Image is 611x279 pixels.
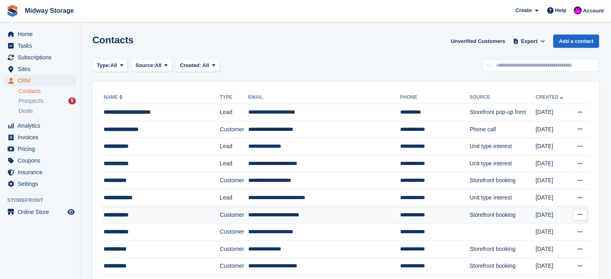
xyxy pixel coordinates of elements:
span: Invoices [18,132,66,143]
td: [DATE] [535,206,570,224]
span: Sites [18,63,66,75]
span: Storefront [7,196,80,204]
td: [DATE] [535,258,570,275]
button: Type: All [92,59,128,72]
div: 5 [68,98,76,104]
span: Help [555,6,566,14]
td: Storefront pop-up form [470,104,535,121]
a: menu [4,63,76,75]
td: Lead [220,155,248,172]
img: stora-icon-8386f47178a22dfd0bd8f6a31ec36ba5ce8667c1dd55bd0f319d3a0aa187defe.svg [6,5,18,17]
a: menu [4,120,76,131]
a: Contacts [18,88,76,95]
span: Analytics [18,120,66,131]
button: Created: All [176,59,220,72]
a: Midway Storage [22,4,77,17]
td: Lead [220,104,248,121]
td: Lead [220,138,248,155]
span: Subscriptions [18,52,66,63]
img: Gordie Sorensen [574,6,582,14]
h1: Contacts [92,35,134,45]
td: Storefront booking [470,172,535,189]
td: [DATE] [535,121,570,138]
a: menu [4,52,76,63]
td: Phone call [470,121,535,138]
a: Add a contact [553,35,599,48]
td: Unit type interest [470,155,535,172]
th: Email [248,91,400,104]
td: [DATE] [535,104,570,121]
span: Settings [18,178,66,189]
td: Customer [220,121,248,138]
td: [DATE] [535,224,570,241]
span: Home [18,29,66,40]
a: Prospects 5 [18,97,76,105]
button: Export [511,35,547,48]
button: Source: All [131,59,172,72]
td: [DATE] [535,155,570,172]
span: Account [583,7,604,15]
span: All [202,62,209,68]
td: Customer [220,172,248,189]
td: Storefront booking [470,240,535,258]
a: Preview store [66,207,76,217]
span: Source: [135,61,155,69]
a: menu [4,143,76,155]
span: CRM [18,75,66,86]
a: menu [4,75,76,86]
span: Insurance [18,167,66,178]
span: Create [515,6,531,14]
th: Phone [400,91,470,104]
a: menu [4,178,76,189]
a: Name [104,94,124,100]
td: Storefront booking [470,206,535,224]
a: Deals [18,107,76,115]
td: Storefront booking [470,258,535,275]
td: [DATE] [535,172,570,189]
span: Pricing [18,143,66,155]
td: Unit type interest [470,189,535,207]
span: All [155,61,162,69]
td: [DATE] [535,240,570,258]
td: Lead [220,189,248,207]
td: Customer [220,206,248,224]
a: menu [4,132,76,143]
span: Prospects [18,97,43,105]
a: menu [4,155,76,166]
a: Unverified Customers [448,35,508,48]
span: Tasks [18,40,66,51]
a: menu [4,29,76,40]
span: Online Store [18,206,66,218]
td: Customer [220,224,248,241]
span: Created: [180,62,201,68]
td: [DATE] [535,189,570,207]
a: Created [535,94,565,100]
td: Customer [220,258,248,275]
span: All [110,61,117,69]
span: Export [521,37,537,45]
td: Customer [220,240,248,258]
span: Type: [97,61,110,69]
a: menu [4,206,76,218]
a: menu [4,40,76,51]
a: menu [4,167,76,178]
span: Deals [18,107,33,115]
span: Coupons [18,155,66,166]
td: Unit type interest [470,138,535,155]
th: Type [220,91,248,104]
td: [DATE] [535,138,570,155]
th: Source [470,91,535,104]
